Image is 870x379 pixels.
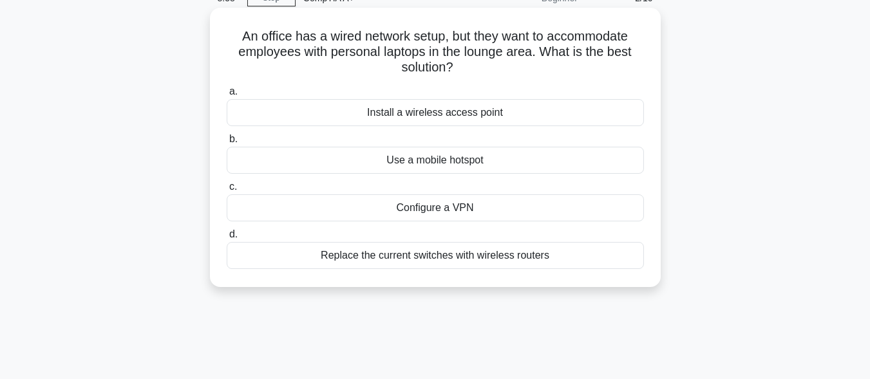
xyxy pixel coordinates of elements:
[229,133,238,144] span: b.
[229,86,238,97] span: a.
[229,181,237,192] span: c.
[225,28,645,76] h5: An office has a wired network setup, but they want to accommodate employees with personal laptops...
[227,242,644,269] div: Replace the current switches with wireless routers
[227,194,644,221] div: Configure a VPN
[227,147,644,174] div: Use a mobile hotspot
[229,228,238,239] span: d.
[227,99,644,126] div: Install a wireless access point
